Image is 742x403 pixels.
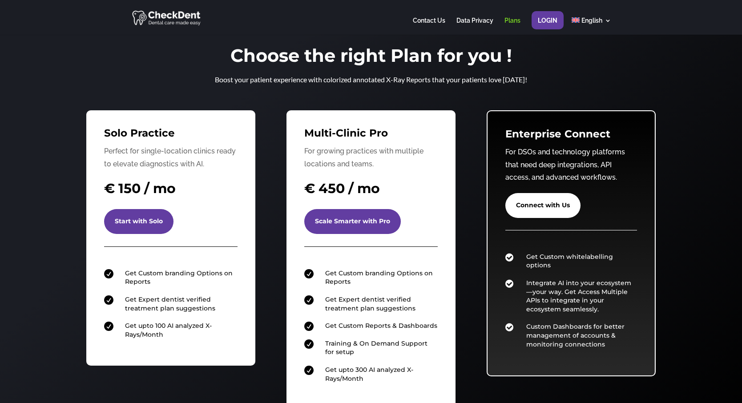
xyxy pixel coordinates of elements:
h4: € 150 / mo [104,179,238,202]
a: Connect with Us [505,193,581,218]
a: Start with Solo [104,209,173,234]
a: Data Privacy [456,17,493,35]
span: Integrate AI into your ecosystem—your way. Get Access Multiple APIs to integrate in your ecosyste... [526,279,631,313]
h4: € 450 / mo [304,179,438,202]
span:  [104,269,113,278]
span: English [581,17,602,24]
span:  [104,295,113,305]
span: Get upto 100 AI analyzed X-Rays/Month [125,322,212,339]
span: Get Expert dentist verified treatment plan suggestions [325,295,415,312]
span: Get Custom Reports & Dashboards [325,322,437,330]
span:  [505,322,513,332]
span: Custom Dashboards for better management of accounts & monitoring connections [526,322,625,348]
span:  [505,279,513,288]
a: Login [538,17,557,35]
p: Boost your patient experience with colorized annotated X-Ray Reports that your patients love [DATE]! [193,73,549,86]
span:  [304,295,314,305]
span:  [304,269,314,278]
span:  [104,322,113,331]
span: Training & On Demand Support for setup [325,339,427,356]
span:  [304,322,314,331]
span: Get Custom branding Options on Reports [125,269,233,286]
span:  [304,339,314,349]
a: English [572,17,611,35]
h3: Enterprise Connect [505,129,637,144]
p: Perfect for single-location clinics ready to elevate diagnostics with AI. [104,145,238,171]
span: Get Expert dentist verified treatment plan suggestions [125,295,215,312]
p: For DSOs and technology platforms that need deep integrations, API access, and advanced workflows. [505,146,637,184]
a: Contact Us [413,17,445,35]
img: CheckDent AI [132,9,202,26]
a: Scale Smarter with Pro [304,209,401,234]
span:  [505,253,513,262]
span: Get Custom whitelabelling options [526,253,613,270]
span:  [304,366,314,375]
h3: Multi-Clinic Pro [304,128,438,143]
span: Get upto 300 AI analyzed X-Rays/Month [325,366,413,383]
h1: Choose the right Plan for you ! [193,47,549,69]
h3: Solo Practice [104,128,238,143]
span: Get Custom branding Options on Reports [325,269,433,286]
a: Plans [504,17,520,35]
p: For growing practices with multiple locations and teams. [304,145,438,171]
